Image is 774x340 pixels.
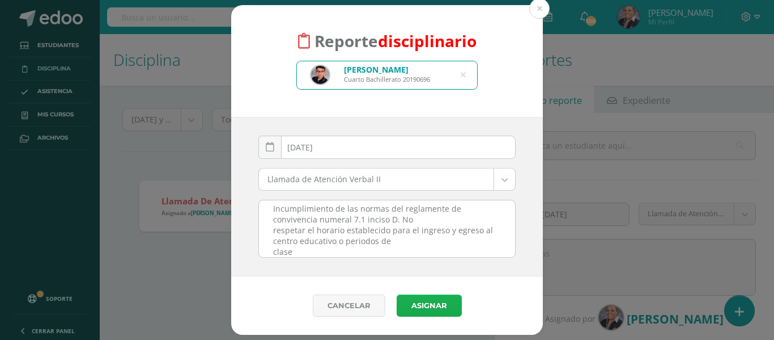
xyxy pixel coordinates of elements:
[259,136,515,158] input: Fecha de ocurrencia
[397,295,462,317] button: Asignar
[314,30,477,52] span: Reporte
[344,75,430,83] div: Cuarto Bachillerato 20190696
[297,61,477,89] input: Busca un estudiante aquí...
[259,169,515,190] a: Llamada de Atención Verbal II
[267,169,485,190] span: Llamada de Atención Verbal II
[313,295,385,317] a: Cancelar
[311,66,329,84] img: 9edfa623829d8bfcec536a42b6480933.png
[344,64,430,75] div: [PERSON_NAME]
[378,30,477,52] font: disciplinario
